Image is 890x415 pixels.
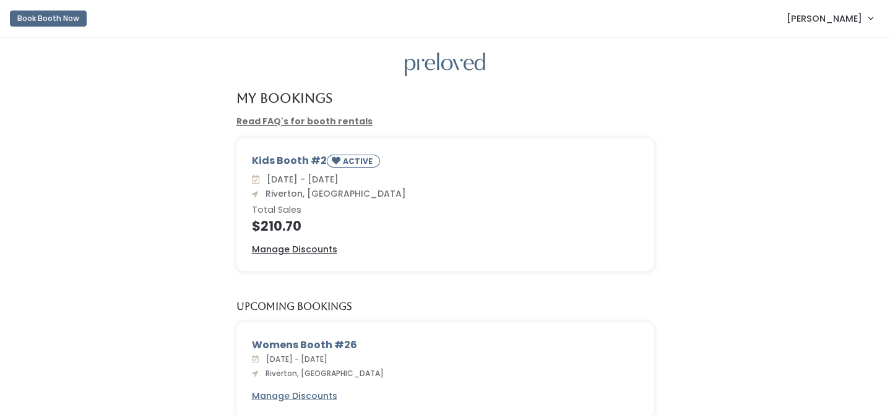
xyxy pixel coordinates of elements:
span: Riverton, [GEOGRAPHIC_DATA] [261,187,406,200]
button: Book Booth Now [10,11,87,27]
h6: Total Sales [252,205,639,215]
h4: $210.70 [252,219,639,233]
a: [PERSON_NAME] [774,5,885,32]
h5: Upcoming Bookings [236,301,352,312]
span: [DATE] - [DATE] [261,354,327,364]
div: Womens Booth #26 [252,338,639,353]
small: ACTIVE [343,156,375,166]
h4: My Bookings [236,91,332,105]
span: Riverton, [GEOGRAPHIC_DATA] [261,368,384,379]
a: Manage Discounts [252,243,337,256]
a: Book Booth Now [10,5,87,32]
span: [DATE] - [DATE] [262,173,339,186]
div: Kids Booth #2 [252,153,639,173]
a: Read FAQ's for booth rentals [236,115,373,127]
span: [PERSON_NAME] [787,12,862,25]
a: Manage Discounts [252,390,337,403]
u: Manage Discounts [252,390,337,402]
img: preloved logo [405,53,485,77]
